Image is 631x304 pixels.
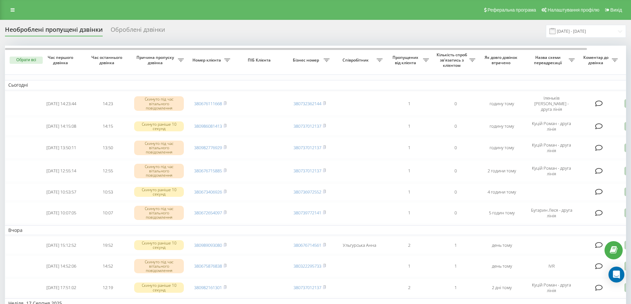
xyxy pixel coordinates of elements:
[479,137,525,159] td: годину тому
[134,206,184,220] div: Скинуто під час вітального повідомлення
[333,237,386,254] td: Ульгурська Анна
[194,242,222,248] a: 380989093080
[84,183,131,201] td: 10:53
[432,183,479,201] td: 0
[293,242,321,248] a: 380676714561
[194,145,222,151] a: 380982776929
[386,279,432,297] td: 2
[432,202,479,224] td: 0
[84,279,131,297] td: 12:19
[38,117,84,136] td: [DATE] 14:15:08
[386,183,432,201] td: 1
[488,7,536,13] span: Реферальна програма
[389,55,423,65] span: Пропущених від клієнта
[293,263,321,269] a: 380322295733
[336,58,377,63] span: Співробітник
[84,117,131,136] td: 14:15
[525,137,578,159] td: Куцій Роман - друга лінія
[479,237,525,254] td: день тому
[525,92,578,116] td: Іленьків [PERSON_NAME] - друга лінія
[293,168,321,174] a: 380737012137
[134,240,184,250] div: Скинуто раніше 10 секунд
[293,284,321,290] a: 380737012137
[386,202,432,224] td: 1
[293,123,321,129] a: 380737012137
[84,255,131,277] td: 14:52
[386,237,432,254] td: 2
[90,55,126,65] span: Час останнього дзвінка
[194,101,222,107] a: 380676111668
[293,189,321,195] a: 380736972552
[290,58,324,63] span: Бізнес номер
[525,202,578,224] td: Бугарин Леся - друга лінія
[111,26,165,36] div: Оброблені дзвінки
[525,117,578,136] td: Куцій Роман - друга лінія
[134,121,184,131] div: Скинуто раніше 10 секунд
[10,57,43,64] button: Обрати всі
[525,160,578,182] td: Куцій Роман - друга лінія
[525,279,578,297] td: Куцій Роман - друга лінія
[84,202,131,224] td: 10:07
[38,255,84,277] td: [DATE] 14:52:06
[84,137,131,159] td: 13:50
[479,279,525,297] td: 2 дні тому
[38,237,84,254] td: [DATE] 15:12:52
[479,117,525,136] td: годину тому
[479,183,525,201] td: 4 години тому
[386,137,432,159] td: 1
[194,210,222,216] a: 380672654097
[239,58,281,63] span: ПІБ Клієнта
[5,26,103,36] div: Необроблені пропущені дзвінки
[134,96,184,111] div: Скинуто під час вітального повідомлення
[38,160,84,182] td: [DATE] 12:55:14
[134,164,184,178] div: Скинуто під час вітального повідомлення
[84,237,131,254] td: 19:52
[432,255,479,277] td: 1
[386,160,432,182] td: 1
[548,7,599,13] span: Налаштування профілю
[38,183,84,201] td: [DATE] 10:53:57
[293,145,321,151] a: 380737012137
[525,255,578,277] td: IVR
[194,263,222,269] a: 380675876838
[134,282,184,292] div: Скинуто раніше 10 секунд
[38,202,84,224] td: [DATE] 10:07:05
[479,92,525,116] td: годину тому
[84,92,131,116] td: 14:23
[38,279,84,297] td: [DATE] 17:51:02
[386,117,432,136] td: 1
[432,117,479,136] td: 0
[386,92,432,116] td: 1
[194,123,222,129] a: 380986081413
[484,55,520,65] span: Як довго дзвінок втрачено
[194,189,222,195] a: 380673406926
[38,92,84,116] td: [DATE] 14:23:44
[610,7,622,13] span: Вихід
[432,279,479,297] td: 1
[293,101,321,107] a: 380732362144
[528,55,569,65] span: Назва схеми переадресації
[608,267,624,282] div: Open Intercom Messenger
[43,55,79,65] span: Час першого дзвінка
[581,55,612,65] span: Коментар до дзвінка
[432,160,479,182] td: 0
[436,52,469,68] span: Кількість спроб зв'язатись з клієнтом
[432,237,479,254] td: 1
[194,168,222,174] a: 380676715885
[134,141,184,155] div: Скинуто під час вітального повідомлення
[432,137,479,159] td: 0
[134,187,184,197] div: Скинуто раніше 10 секунд
[293,210,321,216] a: 380739772141
[479,160,525,182] td: 2 години тому
[432,92,479,116] td: 0
[134,259,184,274] div: Скинуто під час вітального повідомлення
[479,202,525,224] td: 5 годин тому
[479,255,525,277] td: день тому
[194,284,222,290] a: 380982161301
[134,55,178,65] span: Причина пропуску дзвінка
[190,58,224,63] span: Номер клієнта
[84,160,131,182] td: 12:55
[38,137,84,159] td: [DATE] 13:50:11
[386,255,432,277] td: 1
